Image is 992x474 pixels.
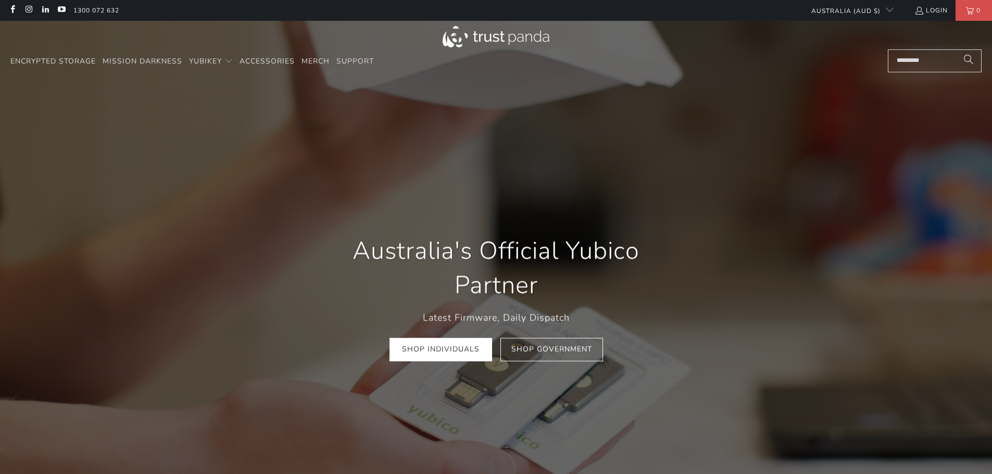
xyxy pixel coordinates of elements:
a: 1300 072 632 [73,5,119,16]
span: Encrypted Storage [10,56,96,66]
img: Trust Panda Australia [443,26,549,47]
a: Trust Panda Australia on LinkedIn [41,6,49,15]
button: Search [956,49,982,72]
a: Trust Panda Australia on Instagram [24,6,33,15]
h1: Australia's Official Yubico Partner [324,234,668,302]
span: Mission Darkness [103,56,182,66]
a: Mission Darkness [103,49,182,74]
span: Support [336,56,374,66]
a: Shop Individuals [390,338,492,362]
input: Search... [888,49,982,72]
nav: Translation missing: en.navigation.header.main_nav [10,49,374,74]
p: Latest Firmware, Daily Dispatch [324,310,668,325]
a: Encrypted Storage [10,49,96,74]
span: YubiKey [189,56,222,66]
a: Trust Panda Australia on Facebook [8,6,17,15]
span: Accessories [240,56,295,66]
a: Login [914,5,948,16]
summary: YubiKey [189,49,233,74]
a: Merch [302,49,330,74]
a: Accessories [240,49,295,74]
span: Merch [302,56,330,66]
a: Support [336,49,374,74]
a: Shop Government [500,338,603,362]
a: Trust Panda Australia on YouTube [57,6,66,15]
